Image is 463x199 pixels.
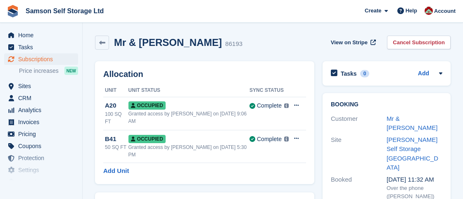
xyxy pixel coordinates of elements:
[18,80,68,92] span: Sites
[128,144,249,158] div: Granted access by [PERSON_NAME] on [DATE] 5:30 PM
[105,144,128,151] div: 50 SQ FT
[4,128,78,140] a: menu
[128,135,166,143] span: Occupied
[4,41,78,53] a: menu
[4,104,78,116] a: menu
[387,36,451,49] a: Cancel Subscription
[18,140,68,152] span: Coupons
[331,135,387,173] div: Site
[406,7,417,15] span: Help
[18,53,68,65] span: Subscriptions
[4,116,78,128] a: menu
[365,7,381,15] span: Create
[4,164,78,176] a: menu
[64,67,78,75] div: NEW
[18,92,68,104] span: CRM
[105,110,128,125] div: 100 SQ FT
[128,101,166,110] span: Occupied
[18,116,68,128] span: Invoices
[387,136,438,171] a: [PERSON_NAME] Self Storage [GEOGRAPHIC_DATA]
[257,101,282,110] div: Complete
[225,39,242,49] div: 86193
[18,152,68,164] span: Protection
[331,38,368,47] span: View on Stripe
[4,140,78,152] a: menu
[114,37,222,48] h2: Mr & [PERSON_NAME]
[387,115,437,132] a: Mr & [PERSON_NAME]
[387,175,442,185] div: [DATE] 11:32 AM
[328,36,378,49] a: View on Stripe
[19,66,78,75] a: Price increases NEW
[331,114,387,133] div: Customer
[128,110,249,125] div: Granted access by [PERSON_NAME] on [DATE] 9:06 AM
[18,128,68,140] span: Pricing
[103,70,306,79] h2: Allocation
[18,29,68,41] span: Home
[18,104,68,116] span: Analytics
[4,92,78,104] a: menu
[4,53,78,65] a: menu
[257,135,282,144] div: Complete
[105,101,128,110] div: A20
[4,29,78,41] a: menu
[284,103,289,108] img: icon-info-grey-7440780725fd019a000dd9b08b2336e03edf1995a4989e88bcd33f0948082b44.svg
[103,84,128,97] th: Unit
[18,41,68,53] span: Tasks
[4,176,78,188] a: menu
[7,5,19,17] img: stora-icon-8386f47178a22dfd0bd8f6a31ec36ba5ce8667c1dd55bd0f319d3a0aa187defe.svg
[425,7,433,15] img: Ian
[128,84,249,97] th: Unit Status
[19,67,59,75] span: Price increases
[4,152,78,164] a: menu
[360,70,370,77] div: 0
[4,80,78,92] a: menu
[284,137,289,141] img: icon-info-grey-7440780725fd019a000dd9b08b2336e03edf1995a4989e88bcd33f0948082b44.svg
[418,69,429,79] a: Add
[249,84,289,97] th: Sync Status
[22,4,107,18] a: Samson Self Storage Ltd
[103,166,129,176] a: Add Unit
[331,101,442,108] h2: Booking
[18,176,68,188] span: Capital
[18,164,68,176] span: Settings
[434,7,456,15] span: Account
[341,70,357,77] h2: Tasks
[105,134,128,144] div: B41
